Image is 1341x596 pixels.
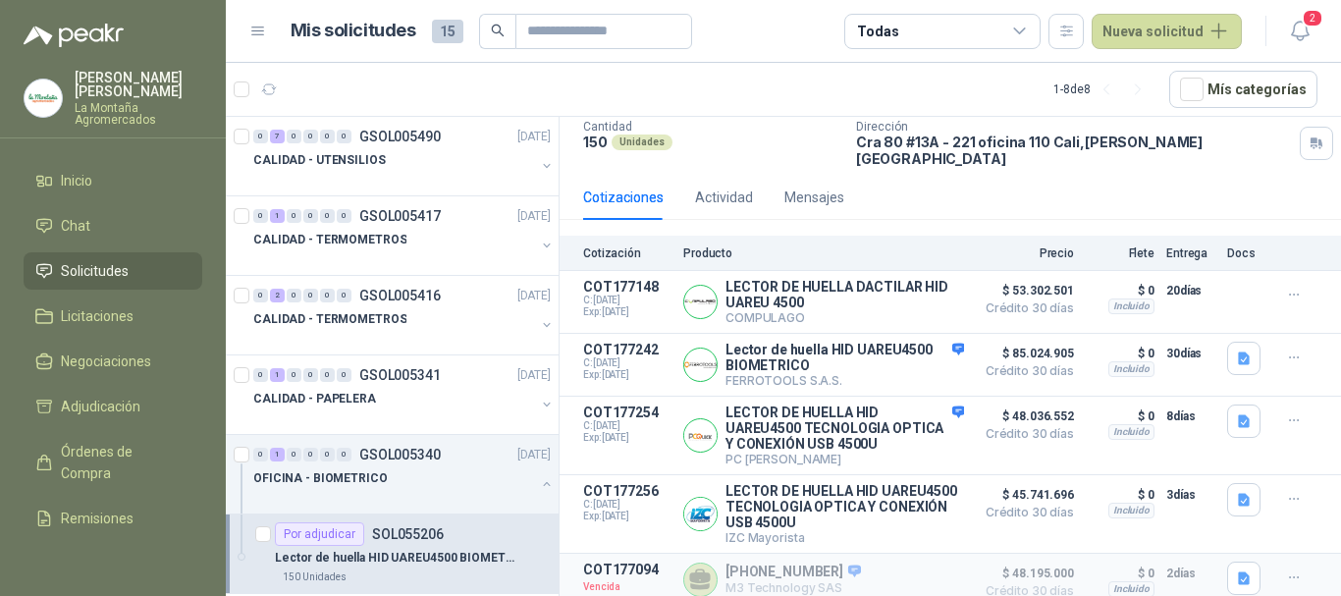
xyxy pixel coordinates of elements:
[25,80,62,117] img: Company Logo
[372,527,444,541] p: SOL055206
[1166,483,1215,507] p: 3 días
[61,305,134,327] span: Licitaciones
[976,507,1074,518] span: Crédito 30 días
[303,130,318,143] div: 0
[857,21,898,42] div: Todas
[359,368,441,382] p: GSOL005341
[1108,298,1154,314] div: Incluido
[253,289,268,302] div: 0
[275,522,364,546] div: Por adjudicar
[275,549,519,568] p: Lector de huella HID UAREU4500 BIOMETRICO
[24,207,202,244] a: Chat
[1086,279,1154,302] p: $ 0
[1108,424,1154,440] div: Incluido
[253,390,376,408] p: CALIDAD - PAPELERA
[583,499,671,511] span: C: [DATE]
[24,388,202,425] a: Adjudicación
[856,134,1292,167] p: Cra 80 #13A - 221 oficina 110 Cali , [PERSON_NAME][GEOGRAPHIC_DATA]
[61,260,129,282] span: Solicitudes
[583,511,671,522] span: Exp: [DATE]
[24,24,124,47] img: Logo peakr
[725,405,964,452] p: LECTOR DE HUELLA HID UAREU4500 TECNOLOGIA OPTICA Y CONEXIÓN USB 4500U
[1302,9,1323,27] span: 2
[583,295,671,306] span: C: [DATE]
[1166,246,1215,260] p: Entrega
[1108,361,1154,377] div: Incluido
[976,365,1074,377] span: Crédito 30 días
[75,102,202,126] p: La Montaña Agromercados
[976,428,1074,440] span: Crédito 30 días
[61,508,134,529] span: Remisiones
[784,187,844,208] div: Mensajes
[517,128,551,146] p: [DATE]
[517,446,551,464] p: [DATE]
[491,24,505,37] span: search
[1166,562,1215,585] p: 2 días
[517,366,551,385] p: [DATE]
[320,368,335,382] div: 0
[253,469,388,488] p: OFICINA - BIOMETRICO
[583,420,671,432] span: C: [DATE]
[583,432,671,444] span: Exp: [DATE]
[583,246,671,260] p: Cotización
[24,545,202,582] a: Configuración
[1166,405,1215,428] p: 8 días
[583,369,671,381] span: Exp: [DATE]
[253,151,386,170] p: CALIDAD - UTENSILIOS
[270,209,285,223] div: 1
[287,130,301,143] div: 0
[253,368,268,382] div: 0
[359,448,441,461] p: GSOL005340
[1086,483,1154,507] p: $ 0
[976,562,1074,585] span: $ 48.195.000
[583,562,671,577] p: COT177094
[976,342,1074,365] span: $ 85.024.905
[61,170,92,191] span: Inicio
[1086,342,1154,365] p: $ 0
[320,130,335,143] div: 0
[303,209,318,223] div: 0
[583,405,671,420] p: COT177254
[253,125,555,188] a: 0 7 0 0 0 0 GSOL005490[DATE] CALIDAD - UTENSILIOS
[320,448,335,461] div: 0
[725,342,964,373] p: Lector de huella HID UAREU4500 BIOMETRICO
[725,580,861,595] p: M3 Technology SAS
[612,135,672,150] div: Unidades
[1169,71,1317,108] button: Mís categorías
[253,284,555,347] a: 0 2 0 0 0 0 GSOL005416[DATE] CALIDAD - TERMOMETROS
[24,162,202,199] a: Inicio
[61,441,184,484] span: Órdenes de Compra
[976,405,1074,428] span: $ 48.036.552
[583,120,840,134] p: Cantidad
[517,207,551,226] p: [DATE]
[320,209,335,223] div: 0
[1086,246,1154,260] p: Flete
[725,530,964,545] p: IZC Mayorista
[1053,74,1153,105] div: 1 - 8 de 8
[275,569,354,585] div: 150 Unidades
[432,20,463,43] span: 15
[976,246,1074,260] p: Precio
[976,302,1074,314] span: Crédito 30 días
[684,498,717,530] img: Company Logo
[287,368,301,382] div: 0
[1227,246,1266,260] p: Docs
[337,368,351,382] div: 0
[291,17,416,45] h1: Mis solicitudes
[270,448,285,461] div: 1
[583,279,671,295] p: COT177148
[253,443,555,506] a: 0 1 0 0 0 0 GSOL005340[DATE] OFICINA - BIOMETRICO
[253,209,268,223] div: 0
[1282,14,1317,49] button: 2
[61,215,90,237] span: Chat
[583,306,671,318] span: Exp: [DATE]
[75,71,202,98] p: [PERSON_NAME] [PERSON_NAME]
[1166,342,1215,365] p: 30 días
[253,448,268,461] div: 0
[725,373,964,388] p: FERROTOOLS S.A.S.
[303,289,318,302] div: 0
[856,120,1292,134] p: Dirección
[287,209,301,223] div: 0
[583,134,608,150] p: 150
[270,130,285,143] div: 7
